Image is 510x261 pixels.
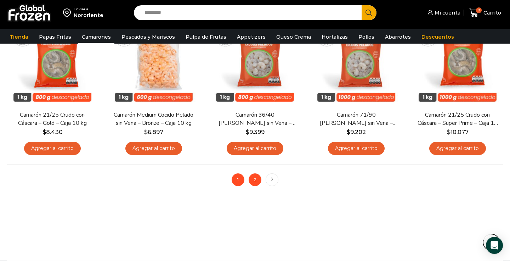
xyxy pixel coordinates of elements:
[232,173,244,186] span: 1
[113,111,194,127] a: Camarón Medium Cocido Pelado sin Vena – Bronze – Caja 10 kg
[328,142,385,155] a: Agregar al carrito: “Camarón 71/90 Crudo Pelado sin Vena - Super Prime - Caja 10 kg”
[233,30,269,44] a: Appetizers
[246,129,265,135] bdi: 9.399
[12,111,93,127] a: Camarón 21/25 Crudo con Cáscara – Gold – Caja 10 kg
[74,12,103,19] div: Nororiente
[362,5,376,20] button: Search button
[6,30,32,44] a: Tienda
[24,142,81,155] a: Agregar al carrito: “Camarón 21/25 Crudo con Cáscara - Gold - Caja 10 kg”
[63,7,74,19] img: address-field-icon.svg
[426,6,460,20] a: Mi cuenta
[467,5,503,21] a: 0 Carrito
[273,30,314,44] a: Queso Crema
[125,142,182,155] a: Agregar al carrito: “Camarón Medium Cocido Pelado sin Vena - Bronze - Caja 10 kg”
[476,7,482,13] span: 0
[316,111,397,127] a: Camarón 71/90 [PERSON_NAME] sin Vena – Super Prime – Caja 10 kg
[144,129,163,135] bdi: 6.897
[418,30,458,44] a: Descuentos
[347,129,350,135] span: $
[429,142,486,155] a: Agregar al carrito: “Camarón 21/25 Crudo con Cáscara - Super Prime - Caja 10 kg”
[433,9,460,16] span: Mi cuenta
[447,129,469,135] bdi: 10.077
[249,173,261,186] a: 2
[118,30,178,44] a: Pescados y Mariscos
[182,30,230,44] a: Pulpa de Frutas
[318,30,351,44] a: Hortalizas
[482,9,501,16] span: Carrito
[42,129,46,135] span: $
[227,142,283,155] a: Agregar al carrito: “Camarón 36/40 Crudo Pelado sin Vena - Gold - Caja 10 kg”
[417,111,498,127] a: Camarón 21/25 Crudo con Cáscara – Super Prime – Caja 10 kg
[78,30,114,44] a: Camarones
[486,237,503,254] div: Open Intercom Messenger
[347,129,366,135] bdi: 9.202
[355,30,378,44] a: Pollos
[447,129,450,135] span: $
[74,7,103,12] div: Enviar a
[144,129,148,135] span: $
[214,111,296,127] a: Camarón 36/40 [PERSON_NAME] sin Vena – Gold – Caja 10 kg
[42,129,63,135] bdi: 8.430
[381,30,414,44] a: Abarrotes
[246,129,249,135] span: $
[35,30,75,44] a: Papas Fritas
